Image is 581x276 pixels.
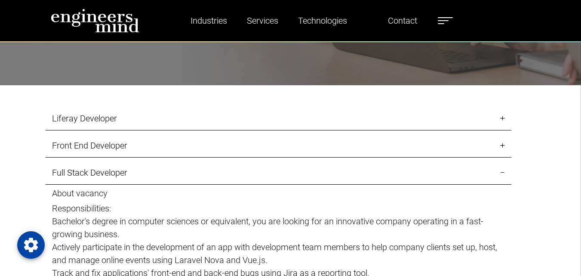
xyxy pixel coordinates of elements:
[52,241,505,267] p: Actively participate in the development of an app with development team members to help company c...
[46,107,511,130] a: Liferay Developer
[384,11,421,31] a: Contact
[46,161,511,185] a: Full Stack Developer
[52,202,505,215] p: Responsibilities:
[51,9,139,33] img: logo
[187,11,231,31] a: Industries
[295,11,350,31] a: Technologies
[46,134,511,158] a: Front End Developer
[52,188,505,198] h5: About vacancy
[52,215,505,241] p: Bachelor's degree in computer sciences or equivalent, you are looking for an innovative company o...
[243,11,282,31] a: Services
